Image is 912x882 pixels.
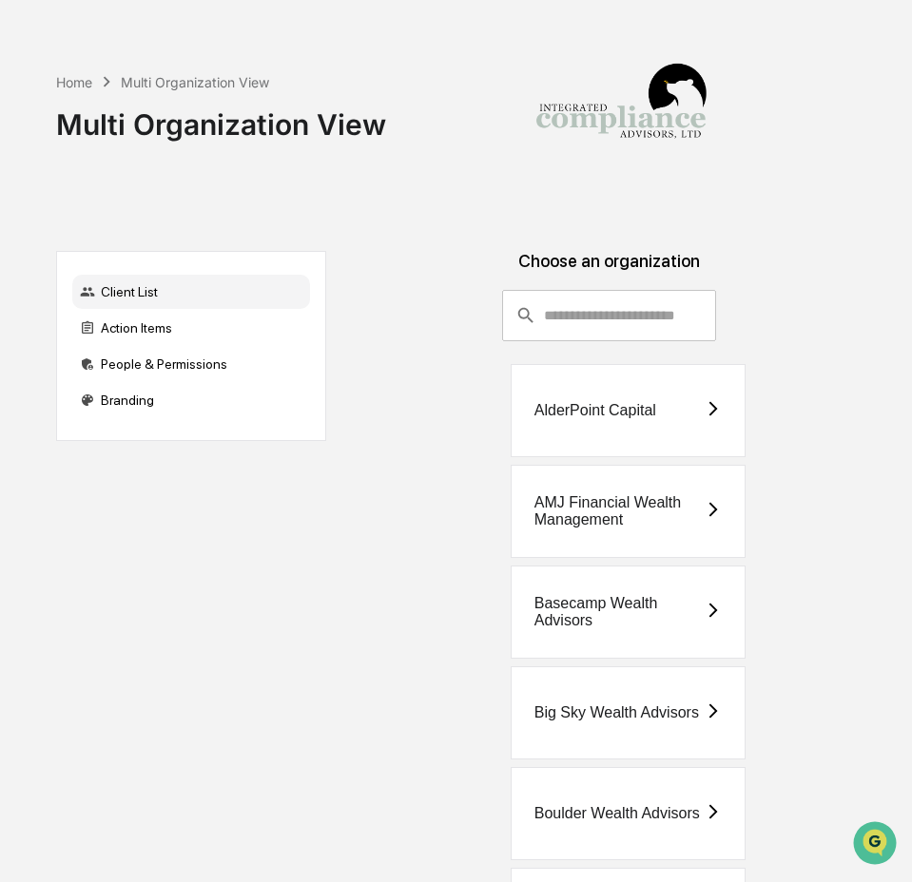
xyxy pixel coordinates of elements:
div: We're available if you need us! [65,164,241,180]
span: Attestations [157,240,236,259]
iframe: Open customer support [851,819,902,871]
span: Preclearance [38,240,123,259]
div: Boulder Wealth Advisors [534,805,700,822]
div: Start new chat [65,145,312,164]
div: Choose an organization [341,251,877,290]
div: 🗄️ [138,241,153,257]
span: Pylon [189,322,230,336]
a: 🔎Data Lookup [11,268,127,302]
div: People & Permissions [72,347,310,381]
a: 🗄️Attestations [130,232,243,266]
button: Start new chat [323,151,346,174]
a: Powered byPylon [134,321,230,336]
img: 1746055101610-c473b297-6a78-478c-a979-82029cc54cd1 [19,145,53,180]
div: Action Items [72,311,310,345]
a: 🖐️Preclearance [11,232,130,266]
span: Data Lookup [38,276,120,295]
div: AMJ Financial Wealth Management [534,494,705,528]
div: Multi Organization View [56,92,386,142]
div: Big Sky Wealth Advisors [534,704,699,721]
div: consultant-dashboard__filter-organizations-search-bar [502,290,716,341]
div: Branding [72,383,310,417]
div: 🔎 [19,278,34,293]
div: Basecamp Wealth Advisors [534,595,705,629]
div: Client List [72,275,310,309]
img: Integrated Compliance Advisors [526,15,716,205]
div: Multi Organization View [121,74,269,90]
div: Home [56,74,92,90]
div: 🖐️ [19,241,34,257]
div: AlderPoint Capital [534,402,656,419]
p: How can we help? [19,40,346,70]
